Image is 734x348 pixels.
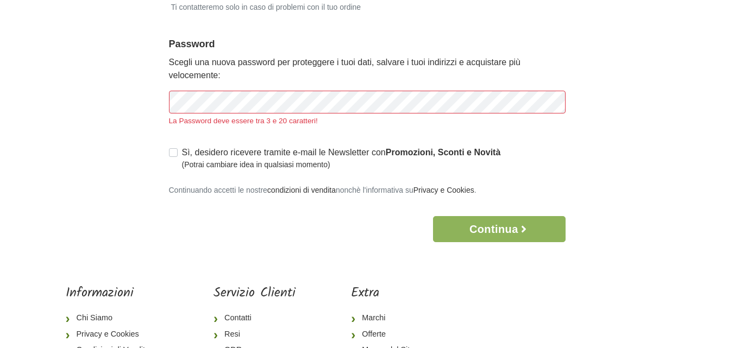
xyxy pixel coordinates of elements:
[214,326,296,343] a: Resi
[413,186,474,194] a: Privacy e Cookies
[214,310,296,326] a: Contatti
[478,286,668,324] iframe: fb:page Facebook Social Plugin
[182,146,501,170] label: Sì, desidero ricevere tramite e-mail le Newsletter con
[66,286,158,301] h5: Informazioni
[169,37,566,52] legend: Password
[66,326,158,343] a: Privacy e Cookies
[351,310,423,326] a: Marchi
[169,56,566,82] p: Scegli una nuova password per proteggere i tuoi dati, salvare i tuoi indirizzi e acquistare più v...
[182,159,501,170] small: (Potrai cambiare idea in qualsiasi momento)
[351,286,423,301] h5: Extra
[214,286,296,301] h5: Servizio Clienti
[267,186,336,194] a: condizioni di vendita
[386,148,501,157] strong: Promozioni, Sconti e Novità
[169,116,566,126] div: La Password deve essere tra 3 e 20 caratteri!
[433,216,565,242] button: Continua
[351,326,423,343] a: Offerte
[66,310,158,326] a: Chi Siamo
[169,186,476,194] small: Continuando accetti le nostre nonchè l'informativa su .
